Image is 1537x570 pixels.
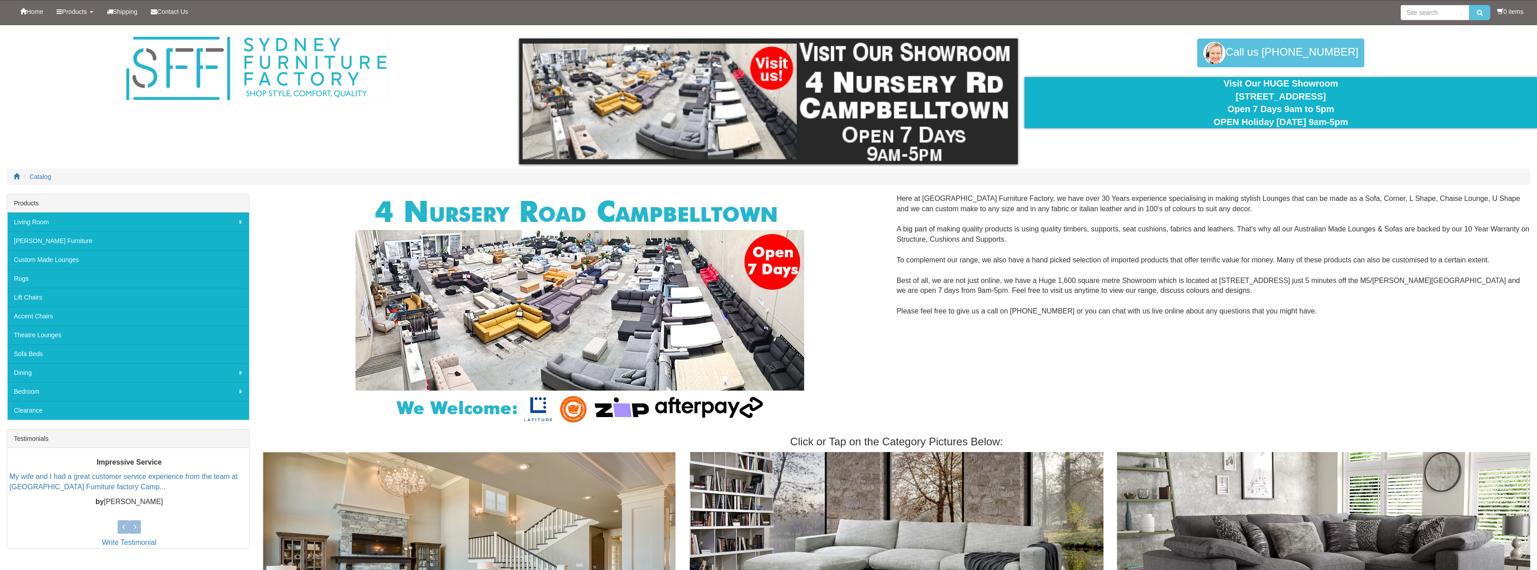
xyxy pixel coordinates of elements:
[1497,7,1524,16] li: 0 items
[355,194,804,427] img: Corner Modular Lounges
[9,473,238,491] a: My wife and I had a great customer service experience from the team at [GEOGRAPHIC_DATA] Furnitur...
[7,401,249,420] a: Clearance
[7,194,249,213] div: Products
[7,231,249,250] a: [PERSON_NAME] Furniture
[100,0,145,23] a: Shipping
[7,307,249,326] a: Accent Chairs
[13,0,50,23] a: Home
[7,382,249,401] a: Bedroom
[1031,77,1530,128] div: Visit Our HUGE Showroom [STREET_ADDRESS] Open 7 Days 9am to 5pm OPEN Holiday [DATE] 9am-5pm
[62,8,87,15] span: Products
[263,436,1530,448] h3: Click or Tap on the Category Pictures Below:
[7,269,249,288] a: Rugs
[7,213,249,231] a: Living Room
[7,363,249,382] a: Dining
[96,458,162,466] b: Impressive Service
[7,326,249,344] a: Theatre Lounges
[122,34,391,104] img: Sydney Furniture Factory
[144,0,195,23] a: Contact Us
[7,430,249,448] div: Testimonials
[1401,5,1469,20] input: Site search
[113,8,138,15] span: Shipping
[96,498,104,505] b: by
[7,288,249,307] a: Lift Chairs
[7,250,249,269] a: Custom Made Lounges
[9,497,249,507] p: [PERSON_NAME]
[519,39,1018,164] img: showroom.gif
[157,8,188,15] span: Contact Us
[263,194,1530,327] div: Here at [GEOGRAPHIC_DATA] Furniture Factory, we have over 30 Years experience specialising in mak...
[7,344,249,363] a: Sofa Beds
[30,173,51,180] a: Catalog
[26,8,43,15] span: Home
[50,0,100,23] a: Products
[102,539,156,546] a: Write Testimonial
